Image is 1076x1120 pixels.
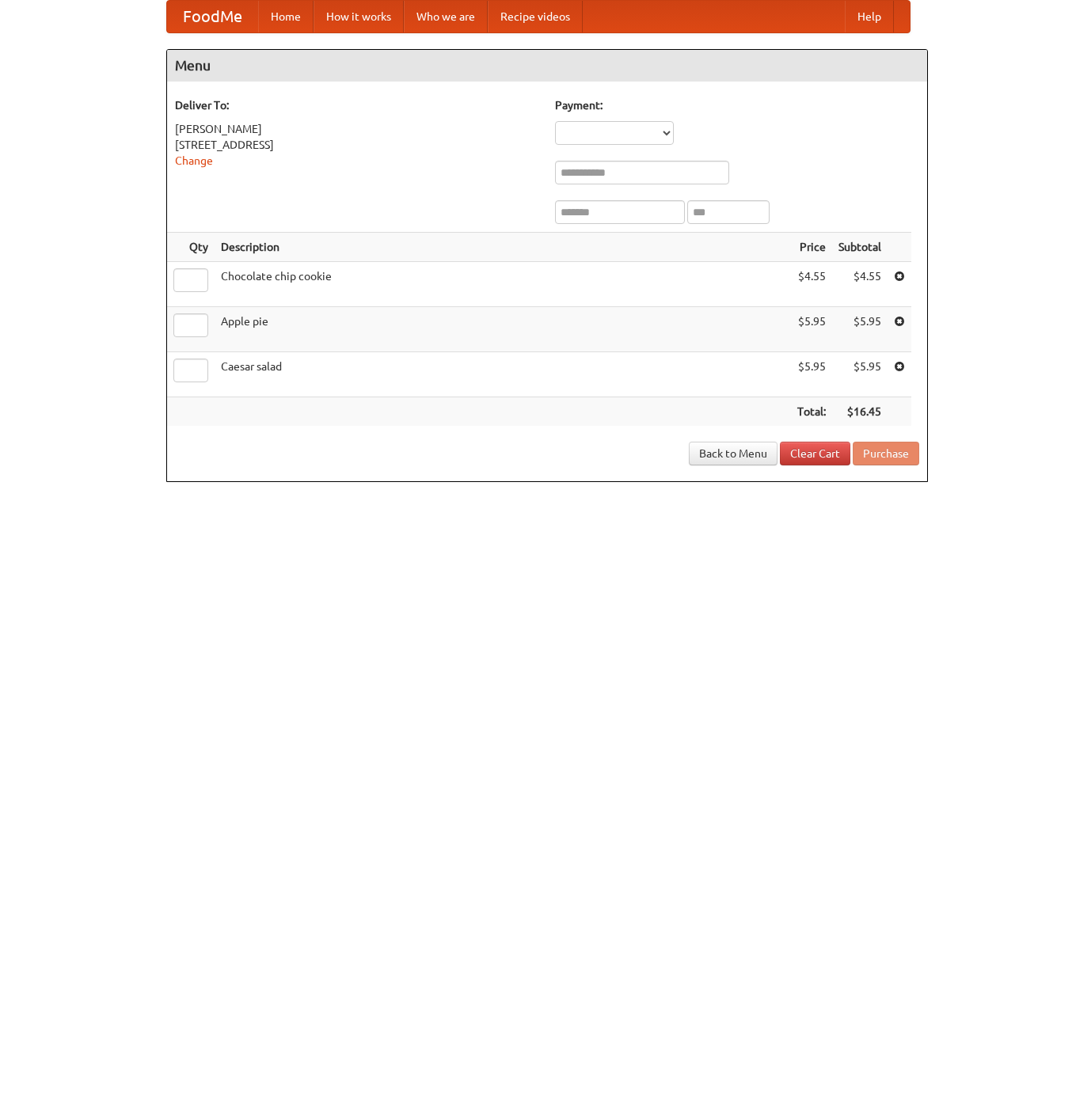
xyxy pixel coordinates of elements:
[791,262,832,307] td: $4.55
[258,1,314,32] a: Home
[215,262,791,307] td: Chocolate chip cookie
[555,97,919,113] h5: Payment:
[175,121,539,137] div: [PERSON_NAME]
[853,442,919,465] button: Purchase
[832,307,888,352] td: $5.95
[175,97,539,113] h5: Deliver To:
[215,233,791,262] th: Description
[689,442,778,465] a: Back to Menu
[780,442,850,465] a: Clear Cart
[175,137,539,153] div: [STREET_ADDRESS]
[791,397,832,427] th: Total:
[791,352,832,397] td: $5.95
[167,50,927,82] h4: Menu
[215,352,791,397] td: Caesar salad
[215,307,791,352] td: Apple pie
[791,233,832,262] th: Price
[845,1,894,32] a: Help
[167,233,215,262] th: Qty
[832,262,888,307] td: $4.55
[791,307,832,352] td: $5.95
[314,1,404,32] a: How it works
[167,1,258,32] a: FoodMe
[488,1,583,32] a: Recipe videos
[832,397,888,427] th: $16.45
[832,233,888,262] th: Subtotal
[404,1,488,32] a: Who we are
[832,352,888,397] td: $5.95
[175,154,213,167] a: Change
